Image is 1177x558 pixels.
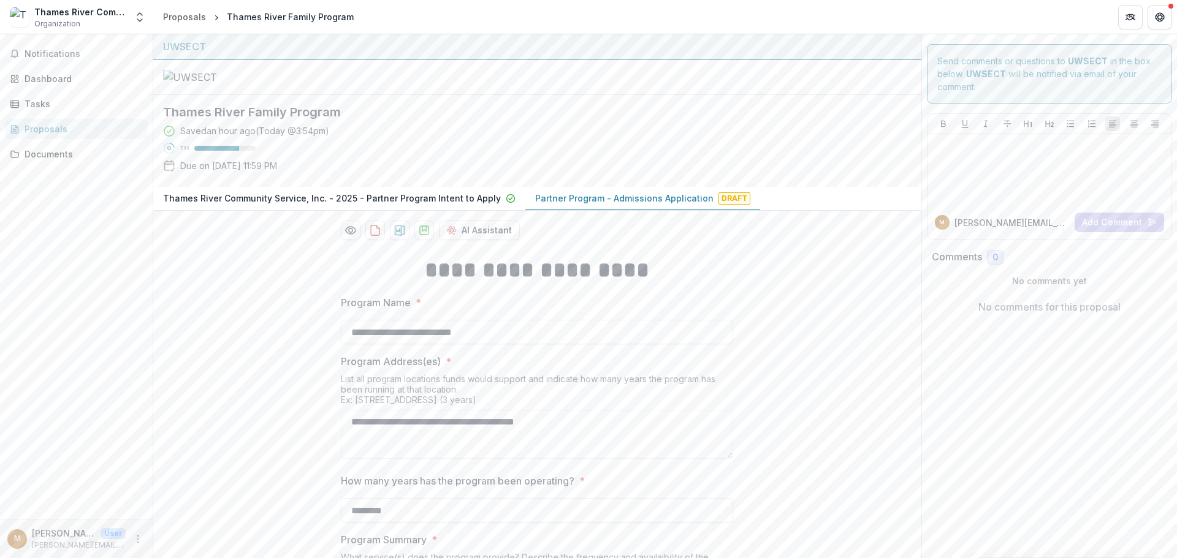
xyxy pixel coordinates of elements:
p: Program Name [341,295,411,310]
div: UWSECT [163,39,912,54]
p: [PERSON_NAME][EMAIL_ADDRESS][DOMAIN_NAME] [32,527,96,540]
div: michaelv@trfp.org [939,219,945,225]
span: Notifications [25,49,143,59]
a: Tasks [5,94,148,114]
button: Align Right [1148,116,1162,131]
div: Documents [25,148,138,160]
button: Bullet List [1063,116,1078,131]
button: AI Assistant [439,221,520,240]
button: download-proposal [414,221,434,240]
button: Partners [1118,5,1143,29]
p: User [101,528,126,539]
p: No comments yet [932,274,1168,287]
button: Heading 1 [1021,116,1035,131]
p: 73 % [180,144,189,153]
button: download-proposal [390,221,409,240]
button: Get Help [1148,5,1172,29]
div: Dashboard [25,72,138,85]
div: Thames River Community Service, Inc. [34,6,126,18]
button: Align Left [1105,116,1120,131]
p: Thames River Community Service, Inc. - 2025 - Partner Program Intent to Apply [163,192,501,205]
p: How many years has the program been operating? [341,473,574,488]
strong: UWSECT [966,69,1006,79]
button: Italicize [978,116,993,131]
div: Saved an hour ago ( Today @ 3:54pm ) [180,124,329,137]
button: Align Center [1127,116,1141,131]
p: Program Address(es) [341,354,441,369]
div: Send comments or questions to in the box below. will be notified via email of your comment. [927,44,1173,104]
button: More [131,532,145,546]
div: List all program locations funds would support and indicate how many years the program has been r... [341,374,733,410]
a: Dashboard [5,69,148,89]
a: Proposals [5,119,148,139]
img: Thames River Community Service, Inc. [10,7,29,27]
p: Program Summary [341,532,427,547]
a: Documents [5,144,148,164]
span: 0 [992,252,998,263]
div: Proposals [163,10,206,23]
button: Preview c68a87e6-acd3-4c92-82b6-872ff95549df-1.pdf [341,221,360,240]
a: Proposals [158,8,211,26]
h2: Comments [932,251,982,263]
button: Strike [1000,116,1015,131]
button: Ordered List [1084,116,1099,131]
button: Notifications [5,44,148,64]
button: Underline [958,116,972,131]
div: Thames River Family Program [227,10,354,23]
p: Due on [DATE] 11:59 PM [180,159,277,172]
p: No comments for this proposal [978,300,1121,314]
p: Partner Program - Admissions Application [535,192,714,205]
button: download-proposal [365,221,385,240]
p: [PERSON_NAME][EMAIL_ADDRESS][DOMAIN_NAME] [954,216,1070,229]
strong: UWSECT [1068,56,1108,66]
p: [PERSON_NAME][EMAIL_ADDRESS][DOMAIN_NAME] [32,540,126,551]
button: Heading 2 [1042,116,1057,131]
div: Proposals [25,123,138,135]
img: UWSECT [163,70,286,85]
span: Draft [718,192,750,205]
button: Bold [936,116,951,131]
span: Organization [34,18,80,29]
nav: breadcrumb [158,8,359,26]
h2: Thames River Family Program [163,105,892,119]
button: Open entity switcher [131,5,148,29]
div: michaelv@trfp.org [14,535,21,543]
button: Add Comment [1075,213,1164,232]
div: Tasks [25,97,138,110]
